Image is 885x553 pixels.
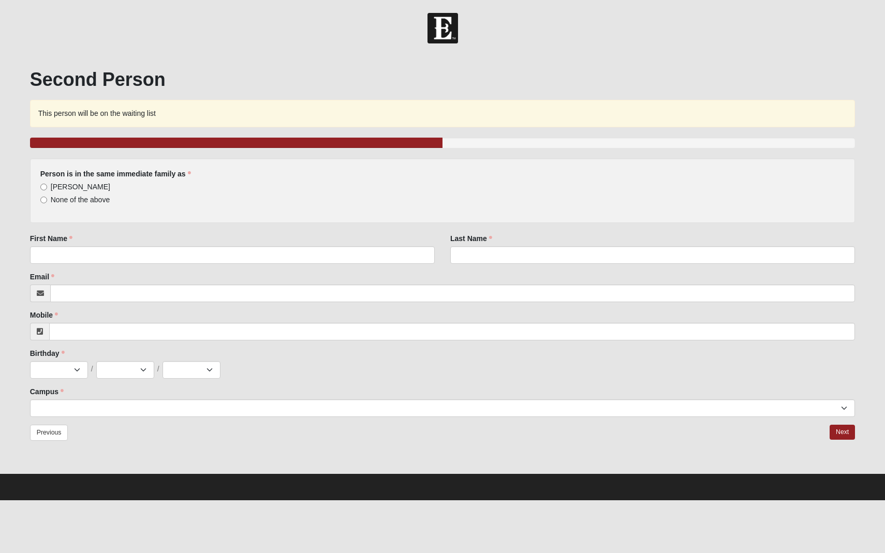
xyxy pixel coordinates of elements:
[830,425,855,440] a: Next
[30,272,54,282] label: Email
[30,310,58,320] label: Mobile
[40,169,191,179] label: Person is in the same immediate family as
[30,425,68,441] a: Previous
[30,386,64,397] label: Campus
[30,348,65,358] label: Birthday
[157,364,159,375] span: /
[91,364,93,375] span: /
[40,184,47,190] input: [PERSON_NAME]
[51,183,110,191] span: [PERSON_NAME]
[30,233,72,244] label: First Name
[427,13,458,43] img: Church of Eleven22 Logo
[38,109,156,117] span: This person will be on the waiting list
[51,196,110,204] span: None of the above
[40,197,47,203] input: None of the above
[30,68,856,91] h1: Second Person
[450,233,492,244] label: Last Name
